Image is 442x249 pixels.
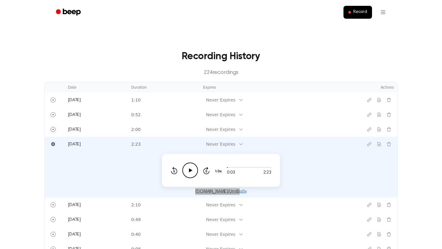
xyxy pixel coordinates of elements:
span: Record [353,10,367,15]
button: Copy link [364,110,374,120]
span: [DATE] [68,203,81,207]
p: 224 recording s [54,69,388,77]
div: Never Expires [206,112,235,118]
button: Delete recording [384,110,394,120]
button: 1.0x [215,166,224,177]
div: Never Expires [206,202,235,208]
a: [DOMAIN_NAME]/Um8JqSv [195,190,247,194]
button: Download recording [374,124,384,134]
button: Pause [48,139,58,149]
button: Delete recording [384,229,394,239]
button: Delete recording [384,200,394,210]
td: 2:00 [127,122,199,137]
button: Download recording [374,229,384,239]
button: Open menu [376,5,390,20]
div: Never Expires [206,231,235,238]
button: Download recording [374,215,384,224]
button: Play [48,215,58,224]
th: Duration [127,82,199,93]
div: Never Expires [206,216,235,223]
td: 1:10 [127,93,199,107]
td: 0:40 [127,227,199,242]
span: 0:03 [227,170,235,176]
button: Copy link [364,215,374,224]
span: 2:23 [263,170,271,176]
button: Copy link [364,200,374,210]
button: Play [48,95,58,105]
button: Play [48,124,58,134]
button: Copy link [364,124,374,134]
th: Actions [348,82,397,93]
button: Copy link [364,229,374,239]
span: [DATE] [68,142,81,147]
button: Play [48,200,58,210]
button: Delete recording [384,215,394,224]
td: 0:52 [127,107,199,122]
h3: Recording History [54,49,388,64]
div: Never Expires [206,141,235,147]
span: [DATE] [68,98,81,102]
button: Record [343,6,372,19]
button: Download recording [374,200,384,210]
button: Copy link [364,95,374,105]
button: Play [48,110,58,120]
th: Date [64,82,127,93]
span: [DATE] [68,218,81,222]
button: Delete recording [384,95,394,105]
div: Never Expires [206,97,235,103]
td: 2:10 [127,197,199,212]
button: Delete recording [384,139,394,149]
div: Never Expires [206,126,235,133]
button: Download recording [374,139,384,149]
button: Download recording [374,110,384,120]
button: Download recording [374,95,384,105]
button: Delete recording [384,124,394,134]
span: [DATE] [68,232,81,237]
button: Copy link [364,139,374,149]
td: 2:23 [127,137,199,151]
th: Expires [199,82,348,93]
span: [DATE] [68,128,81,132]
button: Play [48,229,58,239]
span: [DATE] [68,113,81,117]
td: 0:49 [127,212,199,227]
a: Beep [52,6,86,18]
